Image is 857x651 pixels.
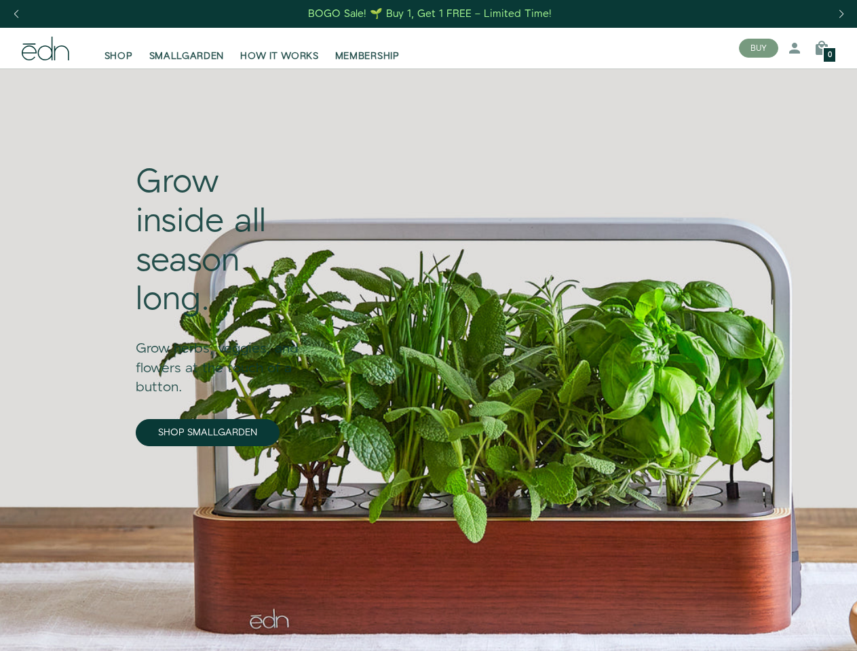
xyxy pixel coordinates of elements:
[308,7,552,21] div: BOGO Sale! 🌱 Buy 1, Get 1 FREE – Limited Time!
[240,50,318,63] span: HOW IT WORKS
[828,52,832,59] span: 0
[327,33,408,63] a: MEMBERSHIP
[739,39,778,58] button: BUY
[149,50,225,63] span: SMALLGARDEN
[141,33,233,63] a: SMALLGARDEN
[104,50,133,63] span: SHOP
[136,320,313,397] div: Grow herbs, veggies, and flowers at the touch of a button.
[136,419,280,446] a: SHOP SMALLGARDEN
[96,33,141,63] a: SHOP
[232,33,326,63] a: HOW IT WORKS
[335,50,400,63] span: MEMBERSHIP
[136,163,313,319] div: Grow inside all season long.
[307,3,553,24] a: BOGO Sale! 🌱 Buy 1, Get 1 FREE – Limited Time!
